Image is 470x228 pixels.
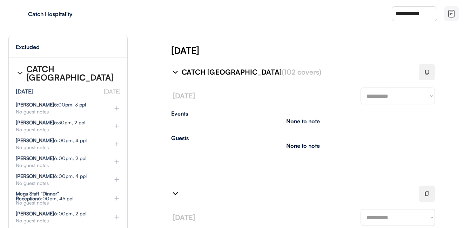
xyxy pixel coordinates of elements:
[113,123,120,130] img: plus%20%281%29.svg
[16,102,86,107] div: 5:00pm, 3 ppl
[16,181,102,186] div: No guest notes
[16,200,102,205] div: No guest notes
[16,155,54,161] strong: [PERSON_NAME]
[16,173,54,179] strong: [PERSON_NAME]
[173,91,195,100] font: [DATE]
[282,68,321,76] font: (102 covers)
[16,191,101,201] div: 6:00pm, 45 ppl
[16,156,86,161] div: 6:00pm, 2 ppl
[113,214,120,221] img: plus%20%281%29.svg
[16,127,102,132] div: No guest notes
[171,68,180,76] img: chevron-right%20%281%29.svg
[171,111,435,116] div: Events
[16,174,87,179] div: 6:00pm, 4 ppl
[286,118,320,124] div: None to note
[16,120,85,125] div: 5:30pm, 2 ppl
[16,163,102,168] div: No guest notes
[173,213,195,222] font: [DATE]
[171,44,470,57] div: [DATE]
[113,105,120,112] img: plus%20%281%29.svg
[16,145,102,150] div: No guest notes
[104,88,120,95] font: [DATE]
[16,69,24,77] img: chevron-right%20%281%29.svg
[447,9,456,18] img: file-02.svg
[16,138,87,143] div: 6:00pm, 4 ppl
[182,67,410,77] div: CATCH [GEOGRAPHIC_DATA]
[16,218,102,223] div: No guest notes
[16,102,54,108] strong: [PERSON_NAME]
[113,176,120,183] img: plus%20%281%29.svg
[113,158,120,165] img: plus%20%281%29.svg
[28,11,116,17] div: Catch Hospitality
[16,211,86,216] div: 6:00pm, 2 ppl
[286,143,320,148] div: None to note
[113,195,120,202] img: plus%20%281%29.svg
[16,191,60,201] strong: Mega Staff "Dinner" Reception
[171,135,435,141] div: Guests
[14,8,25,19] img: yH5BAEAAAAALAAAAAABAAEAAAIBRAA7
[171,189,180,198] img: chevron-right%20%281%29.svg
[16,89,33,94] div: [DATE]
[16,210,54,216] strong: [PERSON_NAME]
[113,140,120,147] img: plus%20%281%29.svg
[16,44,40,50] div: Excluded
[16,119,54,125] strong: [PERSON_NAME]
[16,137,54,143] strong: [PERSON_NAME]
[16,109,102,114] div: No guest notes
[26,65,114,82] div: CATCH [GEOGRAPHIC_DATA]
